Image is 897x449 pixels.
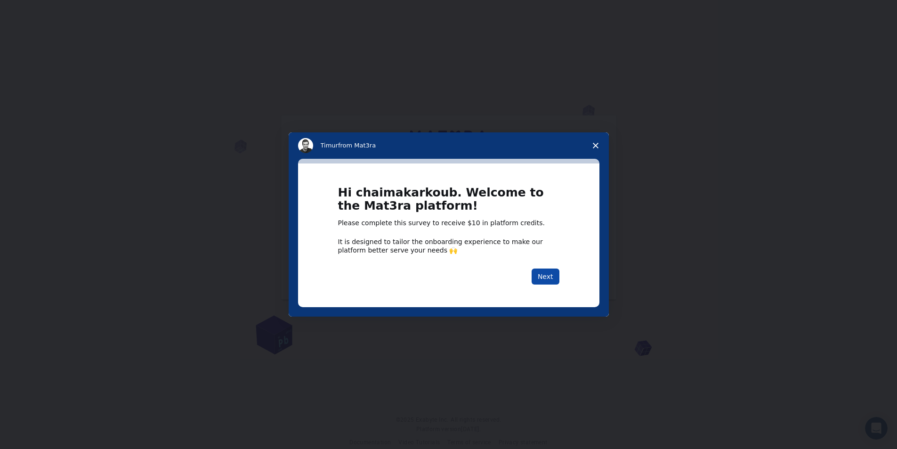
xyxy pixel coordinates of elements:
[338,237,559,254] div: It is designed to tailor the onboarding experience to make our platform better serve your needs 🙌
[338,219,559,228] div: Please complete this survey to receive $10 in platform credits.
[532,269,559,285] button: Next
[298,138,313,153] img: Profile image for Timur
[582,132,609,159] span: Close survey
[15,7,61,15] span: Assistance
[338,186,559,219] h1: Hi chaimakarkoub. Welcome to the Mat3ra platform!
[321,142,338,149] span: Timur
[338,142,376,149] span: from Mat3ra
